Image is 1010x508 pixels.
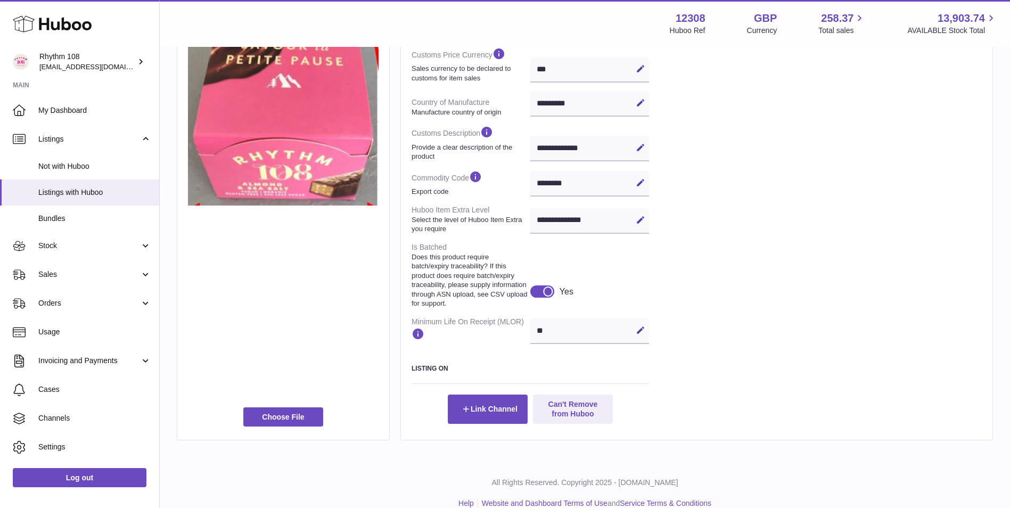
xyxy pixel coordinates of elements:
span: 13,903.74 [938,11,985,26]
span: Usage [38,327,151,337]
strong: Provide a clear description of the product [412,143,528,161]
span: Channels [38,413,151,423]
span: Listings with Huboo [38,187,151,198]
strong: 12308 [676,11,705,26]
span: Not with Huboo [38,161,151,171]
strong: Sales currency to be declared to customs for item sales [412,64,528,83]
p: All Rights Reserved. Copyright 2025 - [DOMAIN_NAME] [168,478,1001,488]
dt: Huboo Item Extra Level [412,201,530,238]
a: 258.37 Total sales [818,11,866,36]
span: Invoicing and Payments [38,356,140,366]
a: Website and Dashboard Terms of Use [482,499,607,507]
span: Total sales [818,26,866,36]
span: My Dashboard [38,105,151,116]
div: Huboo Ref [670,26,705,36]
strong: GBP [754,11,777,26]
span: Choose File [243,407,323,427]
strong: Export code [412,187,528,196]
span: AVAILABLE Stock Total [907,26,997,36]
span: 258.37 [821,11,853,26]
span: Bundles [38,214,151,224]
span: Listings [38,134,140,144]
span: Settings [38,442,151,452]
dt: Is Batched [412,238,530,313]
div: Yes [560,286,573,298]
div: Rhythm 108 [39,52,135,72]
span: Sales [38,269,140,280]
strong: Does this product require batch/expiry traceability? If this product does require batch/expiry tr... [412,252,528,308]
button: Can't Remove from Huboo [533,395,613,423]
strong: Manufacture country of origin [412,108,528,117]
span: [EMAIL_ADDRESS][DOMAIN_NAME] [39,62,157,71]
h3: Listing On [412,364,649,373]
dt: Commodity Code [412,166,530,201]
a: Log out [13,468,146,487]
img: internalAdmin-12308@internal.huboo.com [13,54,29,70]
a: Help [458,499,474,507]
span: Orders [38,298,140,308]
strong: Select the level of Huboo Item Extra you require [412,215,528,234]
div: Currency [747,26,777,36]
button: Link Channel [448,395,528,423]
span: Cases [38,384,151,395]
span: Stock [38,241,140,251]
dt: Minimum Life On Receipt (MLOR) [412,313,530,348]
a: 13,903.74 AVAILABLE Stock Total [907,11,997,36]
dt: Customs Description [412,121,530,165]
dt: Country of Manufacture [412,93,530,121]
dt: Customs Price Currency [412,43,530,87]
a: Service Terms & Conditions [620,499,711,507]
